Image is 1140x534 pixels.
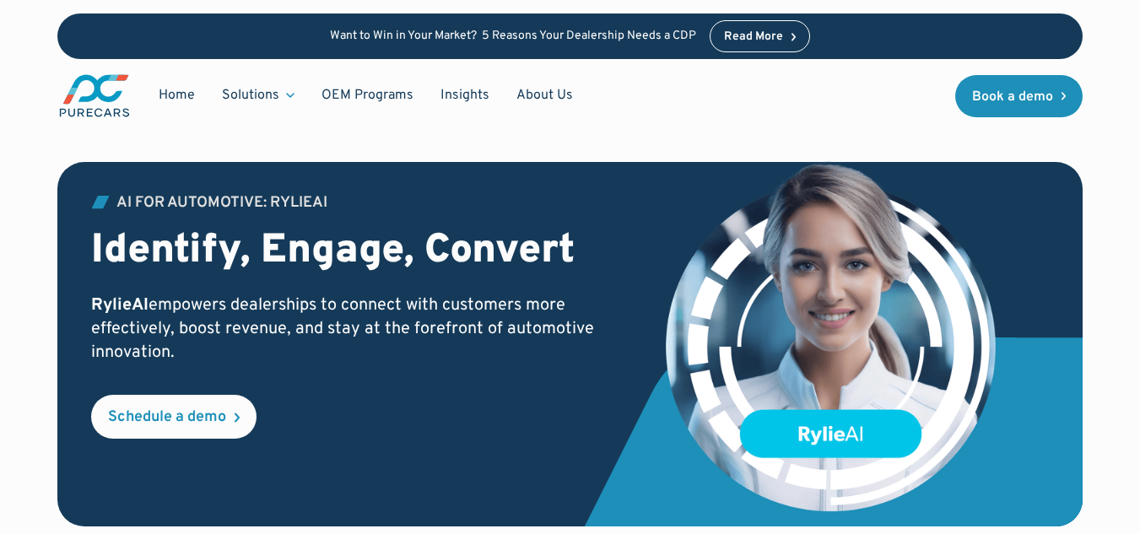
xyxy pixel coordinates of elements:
p: Want to Win in Your Market? 5 Reasons Your Dealership Needs a CDP [330,30,696,44]
div: Solutions [222,86,279,105]
a: Home [145,79,208,111]
a: About Us [503,79,586,111]
div: Schedule a demo [108,410,226,425]
div: AI for Automotive: RylieAI [116,196,327,211]
a: Read More [710,20,811,52]
a: Insights [427,79,503,111]
a: Book a demo [955,75,1083,117]
a: OEM Programs [308,79,427,111]
div: Solutions [208,79,308,111]
div: Book a demo [972,90,1053,104]
img: purecars logo [57,73,132,119]
a: Schedule a demo [91,395,257,439]
div: Read More [724,31,783,43]
strong: RylieAI [91,294,149,316]
img: customer data platform illustration [662,160,999,515]
p: empowers dealerships to connect with customers more effectively, boost revenue, and stay at the f... [91,294,638,364]
h2: Identify, Engage, Convert [91,228,638,277]
a: main [57,73,132,119]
